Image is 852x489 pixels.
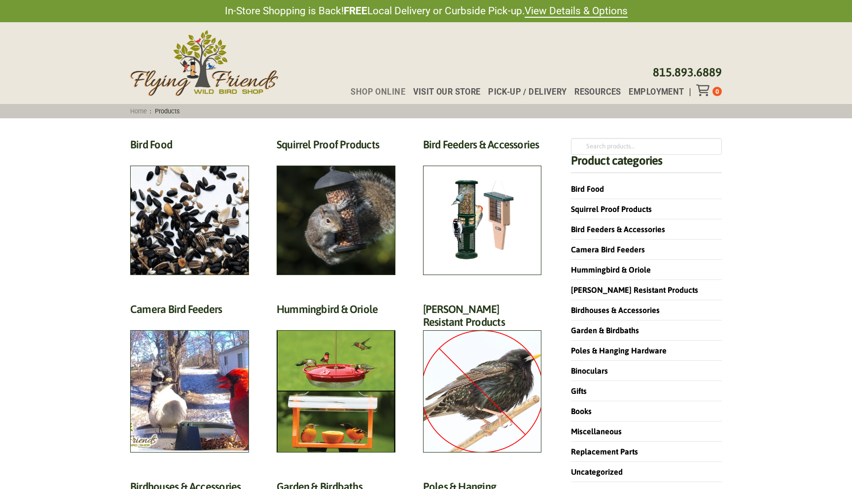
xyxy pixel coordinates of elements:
h2: Camera Bird Feeders [130,303,249,321]
a: Resources [567,88,621,96]
a: Miscellaneous [571,427,622,436]
a: Employment [621,88,684,96]
a: Visit product category Hummingbird & Oriole [277,303,395,453]
a: Camera Bird Feeders [571,245,645,254]
span: Resources [574,88,621,96]
h2: Hummingbird & Oriole [277,303,395,321]
a: Uncategorized [571,467,623,476]
a: 815.893.6889 [653,66,722,79]
h2: [PERSON_NAME] Resistant Products [423,303,542,334]
a: Gifts [571,386,587,395]
a: Visit product category Camera Bird Feeders [130,303,249,453]
a: Shop Online [343,88,405,96]
a: Bird Feeders & Accessories [571,225,665,234]
img: Flying Friends Wild Bird Shop Logo [130,30,278,96]
a: Binoculars [571,366,608,375]
a: [PERSON_NAME] Resistant Products [571,285,698,294]
h2: Bird Food [130,138,249,156]
span: Products [151,107,183,115]
h4: Product categories [571,155,722,173]
a: Bird Food [571,184,604,193]
a: Birdhouses & Accessories [571,306,660,314]
a: Garden & Birdbaths [571,326,639,335]
a: Home [127,107,150,115]
a: Visit Our Store [405,88,481,96]
span: In-Store Shopping is Back! Local Delivery or Curbside Pick-up. [225,4,628,18]
a: Visit product category Bird Food [130,138,249,275]
a: View Details & Options [525,5,628,18]
a: Poles & Hanging Hardware [571,346,667,355]
a: Visit product category Starling Resistant Products [423,303,542,453]
a: Visit product category Squirrel Proof Products [277,138,395,275]
span: Employment [629,88,684,96]
strong: FREE [344,5,367,17]
input: Search products… [571,138,722,155]
div: Toggle Off Canvas Content [696,84,712,96]
span: Pick-up / Delivery [488,88,567,96]
span: 0 [715,88,719,95]
h2: Bird Feeders & Accessories [423,138,542,156]
a: Hummingbird & Oriole [571,265,651,274]
span: Shop Online [351,88,405,96]
a: Squirrel Proof Products [571,205,652,213]
span: : [127,107,183,115]
span: Visit Our Store [413,88,481,96]
a: Visit product category Bird Feeders & Accessories [423,138,542,275]
a: Replacement Parts [571,447,638,456]
a: Pick-up / Delivery [480,88,567,96]
h2: Squirrel Proof Products [277,138,395,156]
a: Books [571,407,592,416]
